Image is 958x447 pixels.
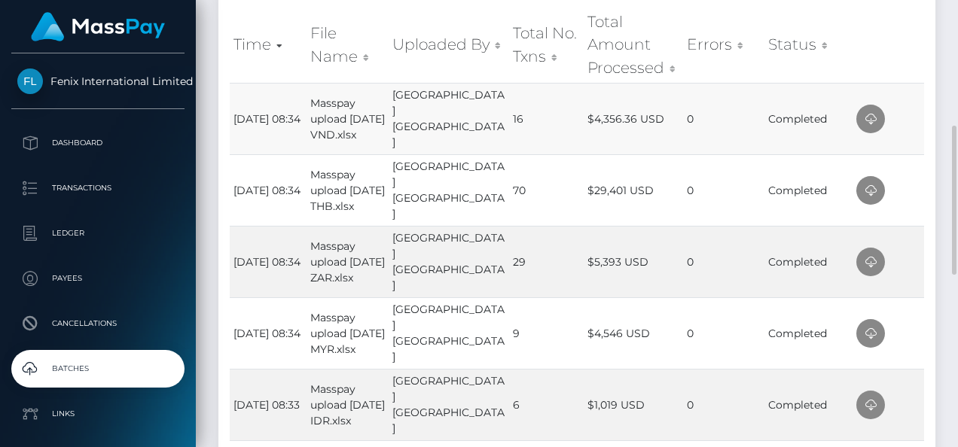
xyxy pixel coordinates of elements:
td: 70 [509,154,584,226]
th: Total No. Txns: activate to sort column ascending [509,7,584,83]
span: Fenix International Limited [11,74,185,88]
td: Completed [764,154,853,226]
td: [GEOGRAPHIC_DATA] [GEOGRAPHIC_DATA] [389,226,509,297]
p: Payees [17,267,178,290]
td: [GEOGRAPHIC_DATA] [GEOGRAPHIC_DATA] [389,154,509,226]
td: [DATE] 08:34 [230,154,307,226]
td: 0 [683,226,764,297]
td: [DATE] 08:34 [230,297,307,369]
p: Transactions [17,177,178,199]
th: Total Amount Processed: activate to sort column ascending [584,7,683,83]
p: Cancellations [17,312,178,335]
p: Batches [17,357,178,380]
td: Completed [764,297,853,369]
td: 0 [683,369,764,440]
th: File Name: activate to sort column ascending [307,7,389,83]
td: Masspay upload [DATE] THB.xlsx [307,154,389,226]
td: 6 [509,369,584,440]
p: Dashboard [17,132,178,154]
td: 16 [509,83,584,154]
td: Completed [764,83,853,154]
a: Batches [11,350,185,388]
p: Ledger [17,222,178,245]
td: 0 [683,154,764,226]
td: Masspay upload [DATE] IDR.xlsx [307,369,389,440]
td: $1,019 USD [584,369,683,440]
img: MassPay Logo [31,12,165,41]
td: Masspay upload [DATE] VND.xlsx [307,83,389,154]
td: Completed [764,226,853,297]
td: $4,356.36 USD [584,83,683,154]
th: Uploaded By: activate to sort column ascending [389,7,509,83]
td: 9 [509,297,584,369]
th: Errors: activate to sort column ascending [683,7,764,83]
td: 0 [683,297,764,369]
td: Masspay upload [DATE] ZAR.xlsx [307,226,389,297]
a: Transactions [11,169,185,207]
p: Links [17,403,178,425]
td: Masspay upload [DATE] MYR.xlsx [307,297,389,369]
a: Ledger [11,214,185,252]
td: $4,546 USD [584,297,683,369]
a: Dashboard [11,124,185,162]
th: Time: activate to sort column ascending [230,7,307,83]
td: $5,393 USD [584,226,683,297]
td: Completed [764,369,853,440]
td: [GEOGRAPHIC_DATA] [GEOGRAPHIC_DATA] [389,297,509,369]
td: [GEOGRAPHIC_DATA] [GEOGRAPHIC_DATA] [389,83,509,154]
a: Links [11,395,185,433]
td: [DATE] 08:33 [230,369,307,440]
td: 0 [683,83,764,154]
td: 29 [509,226,584,297]
img: Fenix International Limited [17,68,43,94]
th: Status: activate to sort column ascending [764,7,853,83]
td: [GEOGRAPHIC_DATA] [GEOGRAPHIC_DATA] [389,369,509,440]
a: Cancellations [11,305,185,342]
td: $29,401 USD [584,154,683,226]
a: Payees [11,260,185,297]
td: [DATE] 08:34 [230,226,307,297]
td: [DATE] 08:34 [230,83,307,154]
